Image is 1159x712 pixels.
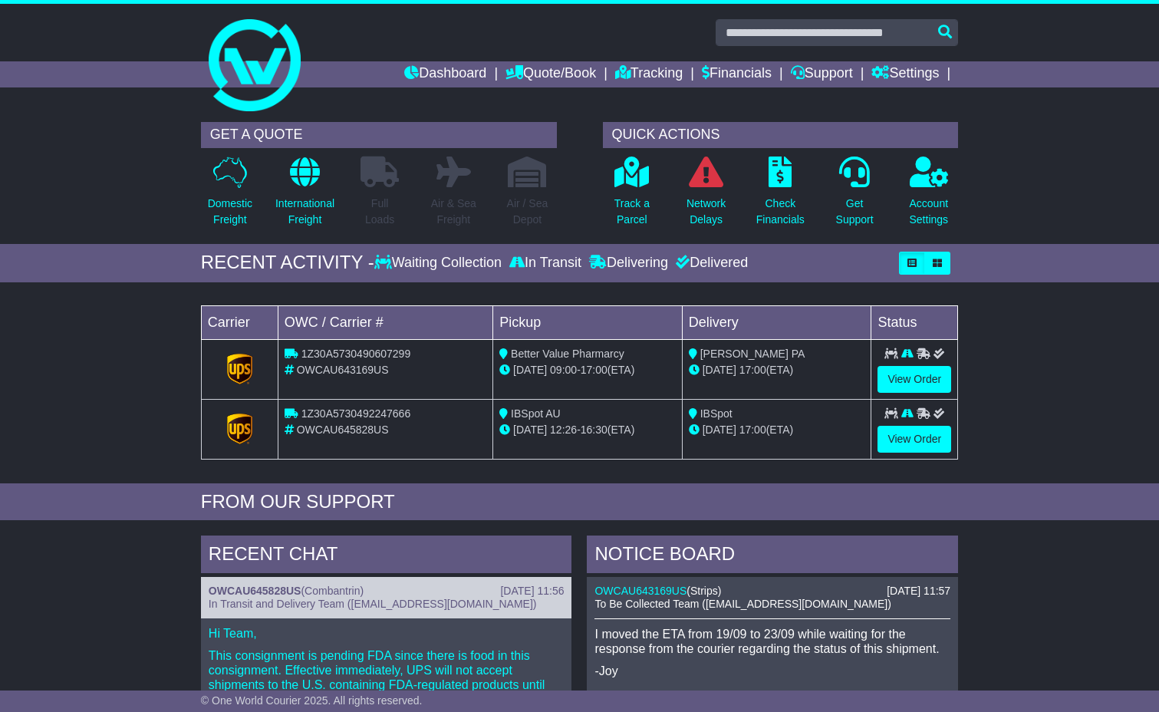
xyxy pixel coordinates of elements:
p: Domestic Freight [208,196,252,228]
span: Combantrin [305,585,360,597]
p: International Freight [275,196,334,228]
span: 1Z30A5730492247666 [301,407,410,420]
td: Delivery [682,305,871,339]
span: Better Value Pharmarcy [511,348,624,360]
p: Air & Sea Freight [431,196,476,228]
a: Financials [702,61,772,87]
a: Quote/Book [505,61,596,87]
div: Waiting Collection [374,255,505,272]
p: Full Loads [361,196,399,228]
a: NetworkDelays [686,156,726,236]
span: 17:00 [581,364,607,376]
p: Air / Sea Depot [507,196,548,228]
div: [DATE] 11:56 [500,585,564,598]
td: Pickup [493,305,683,339]
span: [PERSON_NAME] PA [700,348,805,360]
div: [DATE] 11:57 [887,585,950,598]
p: Account Settings [910,196,949,228]
span: 09:00 [550,364,577,376]
span: 12:26 [550,424,577,436]
a: InternationalFreight [275,156,335,236]
a: OWCAU645828US [209,585,301,597]
p: Get Support [836,196,874,228]
span: IBSpot [700,407,733,420]
div: RECENT CHAT [201,536,572,577]
p: Hi Team, [209,626,565,641]
a: Tracking [615,61,683,87]
a: DomesticFreight [207,156,253,236]
span: To Be Collected Team ([EMAIL_ADDRESS][DOMAIN_NAME]) [594,598,891,610]
a: Support [791,61,853,87]
span: 16:30 [581,424,607,436]
div: NOTICE BOARD [587,536,958,577]
span: 17:00 [739,424,766,436]
a: Settings [871,61,939,87]
p: Track a Parcel [614,196,650,228]
span: [DATE] [703,424,736,436]
span: [DATE] [703,364,736,376]
div: In Transit [505,255,585,272]
div: ( ) [209,585,565,598]
a: CheckFinancials [756,156,805,236]
a: Dashboard [404,61,486,87]
div: - (ETA) [499,362,676,378]
span: 1Z30A5730490607299 [301,348,410,360]
div: Delivered [672,255,748,272]
div: - (ETA) [499,422,676,438]
span: 17:00 [739,364,766,376]
a: View Order [877,426,951,453]
span: © One World Courier 2025. All rights reserved. [201,694,423,707]
a: OWCAU643169US [594,585,687,597]
p: Check Financials [756,196,805,228]
td: OWC / Carrier # [278,305,492,339]
div: (ETA) [689,362,865,378]
img: GetCarrierServiceLogo [227,354,253,384]
p: Network Delays [687,196,726,228]
span: IBSpot AU [511,407,561,420]
td: Status [871,305,958,339]
div: ( ) [594,585,950,598]
span: OWCAU645828US [297,424,389,436]
span: [DATE] [513,364,547,376]
div: (ETA) [689,422,865,438]
td: Carrier [201,305,278,339]
span: OWCAU643169US [297,364,389,376]
div: GET A QUOTE [201,122,557,148]
span: Strips [690,585,718,597]
a: AccountSettings [909,156,950,236]
div: QUICK ACTIONS [603,122,959,148]
div: FROM OUR SUPPORT [201,491,958,513]
div: Delivering [585,255,672,272]
div: RECENT ACTIVITY - [201,252,374,274]
a: View Order [877,366,951,393]
a: GetSupport [835,156,874,236]
span: [DATE] [513,424,547,436]
img: GetCarrierServiceLogo [227,414,253,444]
p: I moved the ETA from 19/09 to 23/09 while waiting for the response from the courier regarding the... [594,627,950,656]
span: In Transit and Delivery Team ([EMAIL_ADDRESS][DOMAIN_NAME]) [209,598,537,610]
p: -Joy [594,664,950,678]
a: Track aParcel [614,156,650,236]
